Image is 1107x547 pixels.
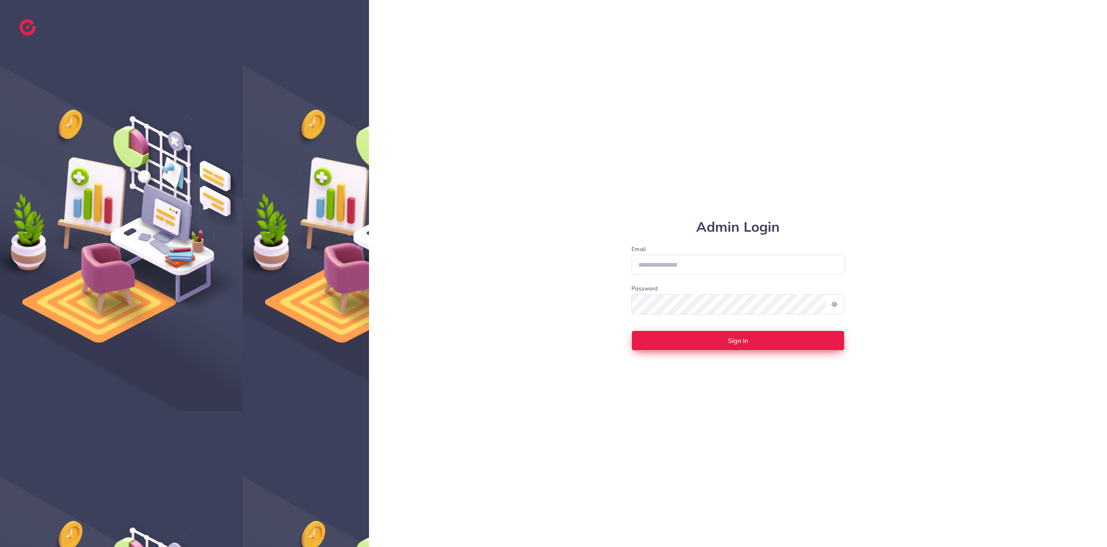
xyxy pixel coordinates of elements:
button: Sign In [631,331,845,351]
label: Email [631,245,845,253]
img: logo [19,19,36,35]
h1: Admin Login [631,219,845,235]
span: Sign In [728,337,748,344]
label: Password [631,284,658,292]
